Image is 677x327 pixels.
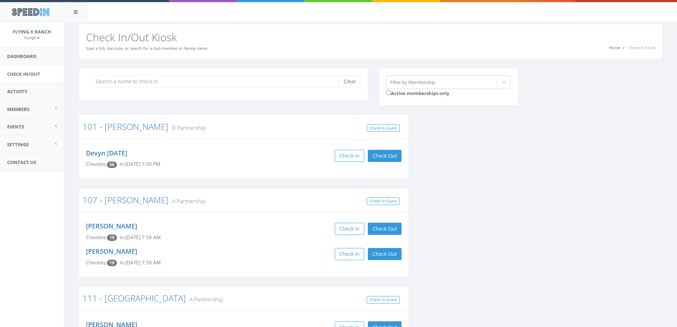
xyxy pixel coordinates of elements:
[107,234,117,241] span: Checkin count
[120,161,160,167] span: In: [DATE] 1:50 PM
[24,35,40,40] small: FlyingX
[86,31,655,43] h2: Check In/Out Kiosk
[628,45,655,50] span: Check-In Kiosk
[367,197,400,205] a: Check In Guest
[609,45,620,50] a: Home
[24,34,40,41] a: FlyingX
[335,150,364,162] button: Check in
[386,89,449,97] label: Active memberships only
[335,223,364,235] button: Check in
[367,296,400,304] a: Check In Guest
[86,234,107,241] span: Checkins:
[367,125,400,132] a: Check In Guest
[120,259,161,266] span: In: [DATE] 7:58 AM
[390,79,435,85] div: Filter by Membership
[368,150,402,162] button: Check Out
[82,121,168,132] a: 101 - [PERSON_NAME]
[86,259,107,266] span: Checkins:
[86,46,208,51] small: Scan a fob, barcode, or search for a club member or family name.
[335,248,364,260] button: Check in
[168,197,205,205] small: A Partnership
[82,194,168,206] a: 107 - [PERSON_NAME]
[7,159,36,165] span: Contact Us
[7,123,24,130] span: Events
[186,295,223,303] small: A Partnership
[168,124,206,132] small: B Partnership
[86,247,137,255] a: [PERSON_NAME]
[86,149,127,157] a: Devyn [DATE]
[386,90,391,95] input: Active memberships only
[7,106,29,112] span: Members
[86,161,107,167] span: Checkins:
[91,75,344,88] input: Search a name to check in
[107,162,117,168] span: Checkin count
[339,75,361,88] button: Clear
[107,260,117,266] span: Checkin count
[368,248,402,260] button: Check Out
[82,292,186,304] a: 111 - [GEOGRAPHIC_DATA]
[368,223,402,235] button: Check Out
[7,141,29,148] span: Settings
[120,234,161,241] span: In: [DATE] 7:58 AM
[8,5,53,19] img: speedin_logo.png
[13,28,51,35] span: Flying X Ranch
[86,222,137,230] a: [PERSON_NAME]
